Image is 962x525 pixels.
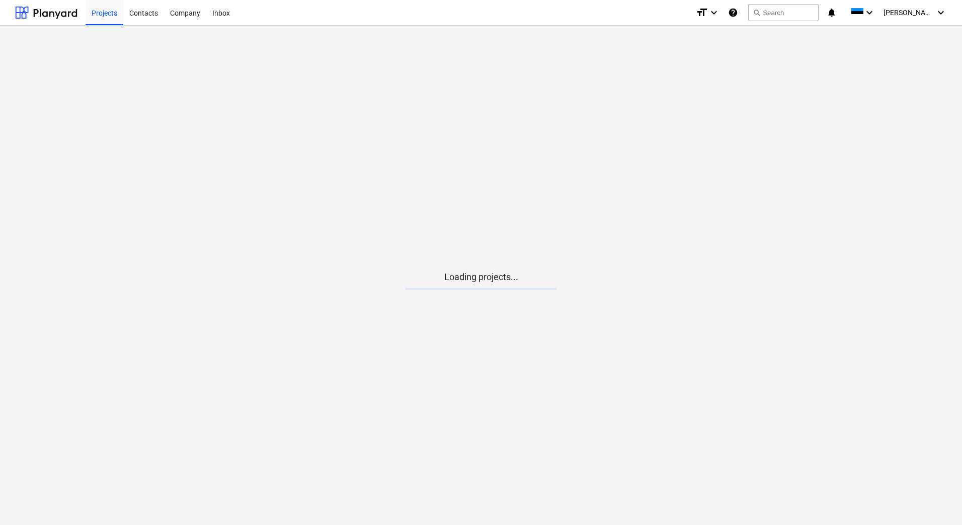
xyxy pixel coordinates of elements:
[696,7,708,19] i: format_size
[748,4,819,21] button: Search
[708,7,720,19] i: keyboard_arrow_down
[863,7,875,19] i: keyboard_arrow_down
[884,9,934,17] span: [PERSON_NAME]
[728,7,738,19] i: Knowledge base
[827,7,837,19] i: notifications
[406,271,556,283] p: Loading projects...
[935,7,947,19] i: keyboard_arrow_down
[753,9,761,17] span: search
